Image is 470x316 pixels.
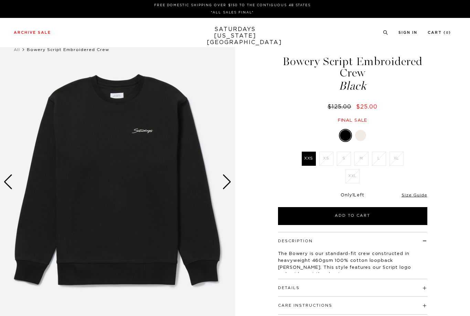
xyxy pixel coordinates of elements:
span: $25.00 [356,104,377,110]
p: The Bowery is our standard-fit crew constructed in heavyweight 460gsm 100% cotton loopback [PERSO... [278,251,427,278]
p: FREE DOMESTIC SHIPPING OVER $150 TO THE CONTIGUOUS 48 STATES [17,3,448,8]
span: Bowery Script Embroidered Crew [27,48,109,52]
a: Sign In [398,31,417,34]
button: Care Instructions [278,304,332,307]
button: Description [278,239,313,243]
span: 1 [352,193,354,197]
span: Black [277,80,428,92]
div: Only Left [278,193,427,198]
del: $125.00 [328,104,354,110]
a: All [14,48,20,52]
a: SATURDAYS[US_STATE][GEOGRAPHIC_DATA] [207,26,264,46]
a: Size Guide [402,193,427,197]
h1: Bowery Script Embroidered Crew [277,56,428,92]
a: Archive Sale [14,31,51,34]
a: Cart (0) [428,31,451,34]
p: *ALL SALES FINAL* [17,10,448,15]
button: Details [278,286,300,290]
small: 0 [446,31,449,34]
div: Next slide [222,174,232,190]
label: XXS [302,152,316,166]
div: Previous slide [3,174,13,190]
button: Add to Cart [278,207,427,225]
div: Final sale [277,118,428,123]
